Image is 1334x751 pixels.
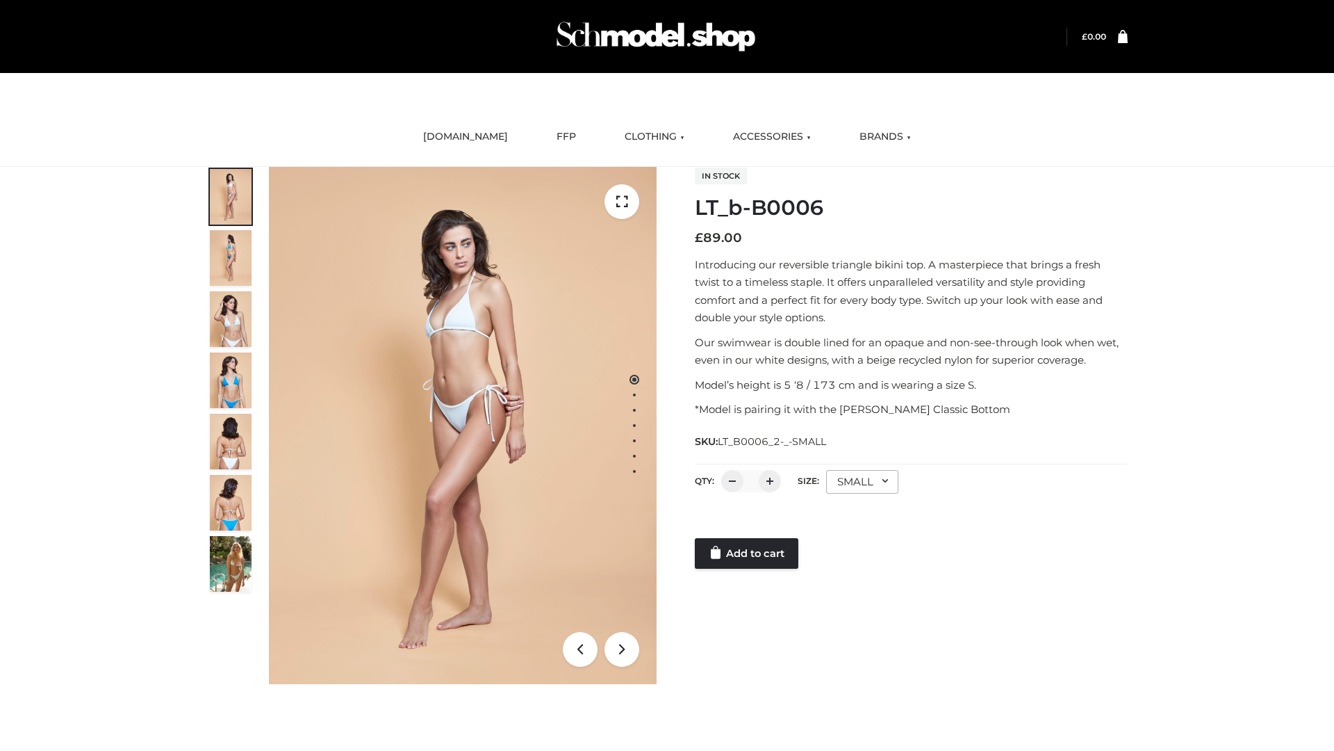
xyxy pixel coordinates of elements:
[546,122,586,152] a: FFP
[210,536,252,592] img: Arieltop_CloudNine_AzureSky2.jpg
[695,401,1128,419] p: *Model is pairing it with the [PERSON_NAME] Classic Bottom
[718,435,826,448] span: LT_B0006_2-_-SMALL
[695,230,742,245] bdi: 89.00
[269,167,657,684] img: ArielClassicBikiniTop_CloudNine_AzureSky_OW114ECO_1
[826,470,898,494] div: SMALL
[614,122,695,152] a: CLOTHING
[210,353,252,408] img: ArielClassicBikiniTop_CloudNine_AzureSky_OW114ECO_4-scaled.jpg
[1082,31,1087,42] span: £
[210,414,252,469] img: ArielClassicBikiniTop_CloudNine_AzureSky_OW114ECO_7-scaled.jpg
[695,230,703,245] span: £
[695,195,1128,220] h1: LT_b-B0006
[798,476,819,486] label: Size:
[210,291,252,347] img: ArielClassicBikiniTop_CloudNine_AzureSky_OW114ECO_3-scaled.jpg
[1082,31,1106,42] bdi: 0.00
[723,122,821,152] a: ACCESSORIES
[695,376,1128,394] p: Model’s height is 5 ‘8 / 173 cm and is wearing a size S.
[695,256,1128,327] p: Introducing our reversible triangle bikini top. A masterpiece that brings a fresh twist to a time...
[849,122,921,152] a: BRANDS
[695,476,714,486] label: QTY:
[1082,31,1106,42] a: £0.00
[210,169,252,225] img: ArielClassicBikiniTop_CloudNine_AzureSky_OW114ECO_1-scaled.jpg
[413,122,518,152] a: [DOMAIN_NAME]
[695,538,798,569] a: Add to cart
[210,475,252,531] img: ArielClassicBikiniTop_CloudNine_AzureSky_OW114ECO_8-scaled.jpg
[695,433,827,450] span: SKU:
[695,168,747,184] span: In stock
[695,334,1128,369] p: Our swimwear is double lined for an opaque and non-see-through look when wet, even in our white d...
[210,230,252,286] img: ArielClassicBikiniTop_CloudNine_AzureSky_OW114ECO_2-scaled.jpg
[552,9,760,64] img: Schmodel Admin 964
